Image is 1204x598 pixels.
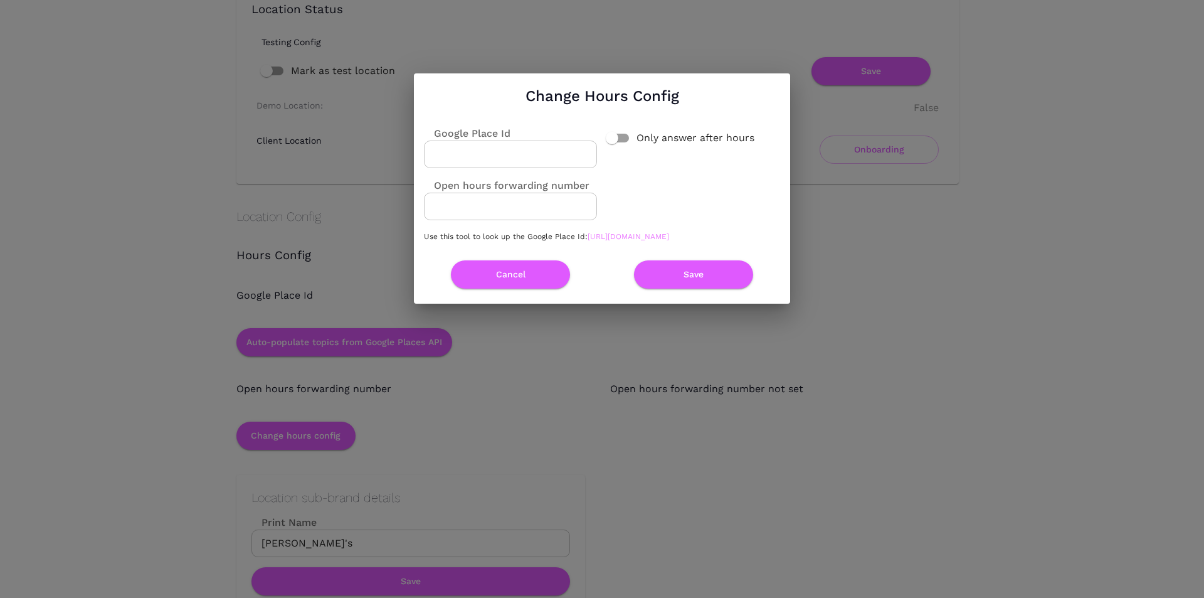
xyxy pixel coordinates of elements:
button: Cancel [451,260,570,289]
label: Open hours forwarding number [424,178,589,193]
button: Save [634,260,753,289]
p: Use this tool to look up the Google Place Id: [424,230,780,243]
h1: Change Hours Config [525,83,679,109]
a: [URL][DOMAIN_NAME] [588,232,669,241]
label: Google Place Id [424,126,510,141]
span: Only answer after hours [636,131,754,146]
